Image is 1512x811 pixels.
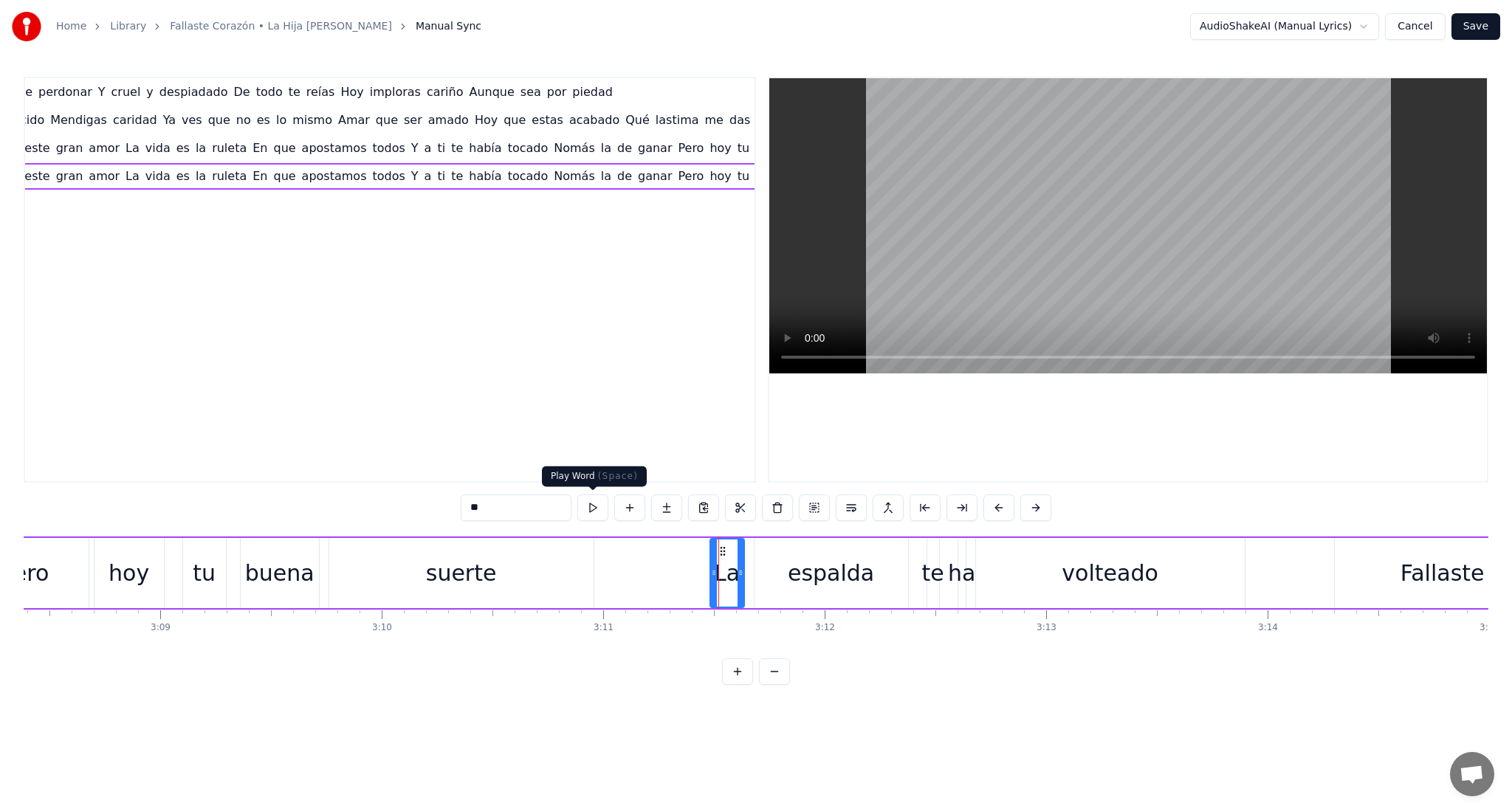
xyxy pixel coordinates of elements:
div: suerte [426,556,497,590]
span: Nomás [552,168,596,184]
span: que [272,168,297,184]
span: de [616,139,633,156]
span: y [145,83,154,100]
span: todo [255,83,284,100]
span: es [175,168,191,184]
a: Home [56,19,86,34]
span: todos [371,168,406,184]
span: estas [530,111,565,128]
span: había [467,139,503,156]
span: vida [144,168,172,184]
span: de [616,168,633,184]
img: youka [12,12,41,41]
span: había [467,168,503,184]
span: Y [97,83,107,100]
span: que [502,111,527,128]
div: te [921,556,944,590]
span: Qué [624,111,651,128]
span: Nomás [552,139,596,156]
a: Library [110,19,146,34]
div: 3:14 [1258,622,1278,634]
span: gran [55,139,85,156]
span: despiadado [158,83,230,100]
span: ganar [636,139,673,156]
span: reías [305,83,337,100]
div: 3:11 [594,622,614,634]
span: hoy [708,139,732,156]
span: es [175,139,191,156]
span: buena [754,168,794,184]
div: 3:12 [815,622,835,634]
div: buena [245,556,315,590]
span: tu [736,168,751,184]
span: das [728,111,752,128]
span: lo [275,111,288,128]
span: De [232,83,251,100]
span: Y [410,139,420,156]
div: volteado [1062,556,1158,590]
span: Mendigas [49,111,109,128]
span: te [450,139,464,156]
span: amor [87,139,121,156]
a: Open chat [1450,752,1494,796]
span: En [251,139,269,156]
span: todos [371,139,406,156]
span: ruleta [210,168,248,184]
span: te [450,168,464,184]
span: Hoy [339,83,365,100]
span: no [235,111,252,128]
span: que [207,111,232,128]
span: acabado [568,111,621,128]
span: La [124,139,141,156]
span: la [599,139,613,156]
span: cariño [425,83,465,100]
button: Save [1451,13,1500,40]
span: mismo [291,111,334,128]
span: Pero [676,168,705,184]
span: apostamos [300,168,368,184]
span: lastima [654,111,701,128]
span: hoy [708,168,732,184]
span: Y [410,168,420,184]
div: 3:15 [1480,622,1499,634]
span: Ya [162,111,177,128]
span: a [423,139,433,156]
span: Hoy [473,111,499,128]
span: Pero [676,139,705,156]
span: de [16,83,34,100]
span: este [23,168,51,184]
span: Aunque [467,83,515,100]
span: a [423,168,433,184]
span: ser [402,111,424,128]
span: tocado [506,168,550,184]
span: ves [180,111,204,128]
div: ha [948,556,975,590]
div: tu [193,556,216,590]
span: amado [427,111,470,128]
span: amor [87,168,121,184]
div: Pero [1,556,49,590]
div: 3:10 [372,622,392,634]
span: te [287,83,302,100]
span: Amar [337,111,371,128]
span: piedad [571,83,614,100]
span: apostamos [300,139,368,156]
span: gran [55,168,85,184]
span: tocado [506,139,550,156]
span: La [124,168,141,184]
span: me [704,111,725,128]
span: ruleta [210,139,248,156]
span: ti [436,139,447,156]
span: imploras [368,83,422,100]
span: la [194,168,207,184]
span: tu [736,139,751,156]
div: espalda [788,556,874,590]
div: Play Word [542,466,647,487]
a: Fallaste Corazón • La Hija [PERSON_NAME] [170,19,392,34]
button: Cancel [1385,13,1445,40]
span: En [251,168,269,184]
span: buena [754,139,794,156]
span: la [599,168,613,184]
span: la [194,139,207,156]
div: hoy [109,556,149,590]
